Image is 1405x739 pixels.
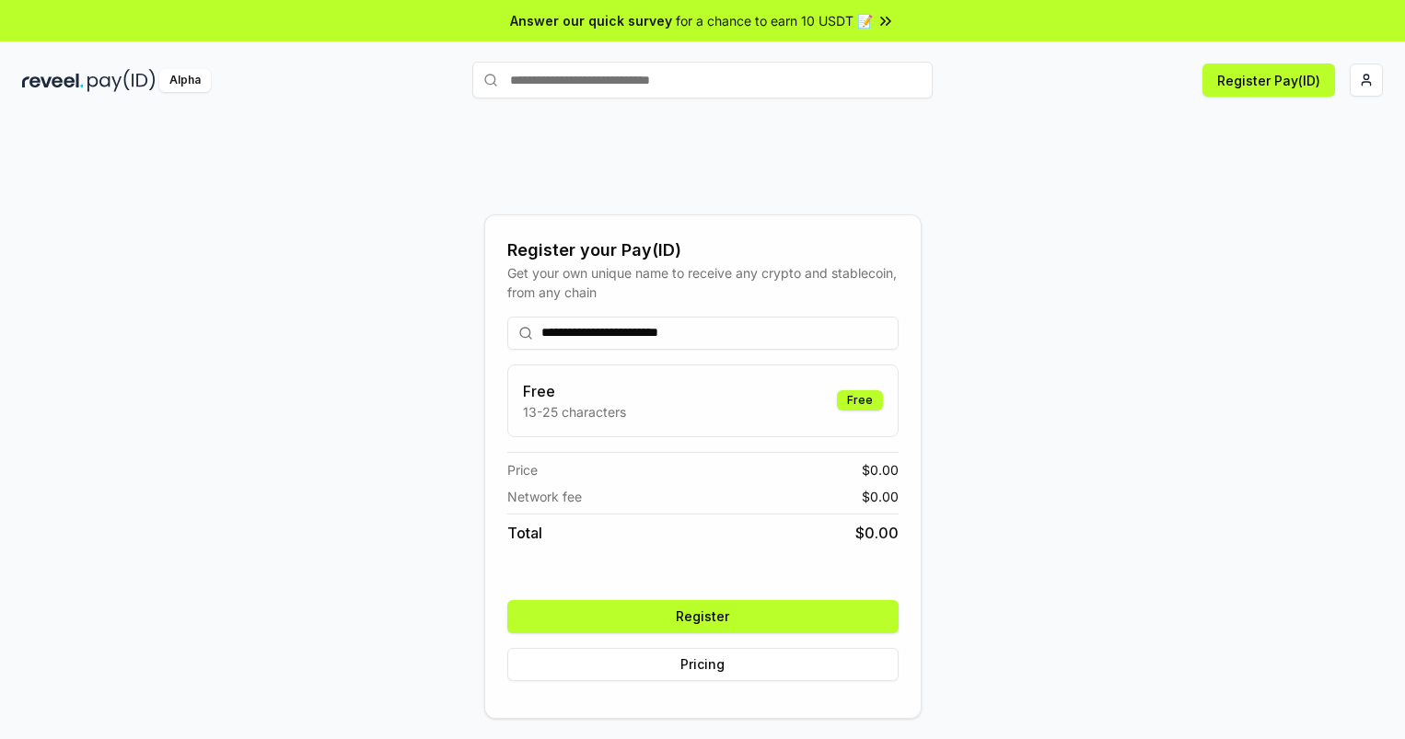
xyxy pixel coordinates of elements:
[862,460,899,479] span: $ 0.00
[510,11,672,30] span: Answer our quick survey
[862,487,899,506] span: $ 0.00
[855,522,899,544] span: $ 0.00
[837,390,883,410] div: Free
[507,600,899,633] button: Register
[87,69,156,92] img: pay_id
[507,522,542,544] span: Total
[523,380,626,402] h3: Free
[22,69,84,92] img: reveel_dark
[507,237,899,263] div: Register your Pay(ID)
[523,402,626,421] p: 13-25 characters
[507,460,538,479] span: Price
[159,69,211,92] div: Alpha
[507,648,899,681] button: Pricing
[1202,64,1335,97] button: Register Pay(ID)
[676,11,873,30] span: for a chance to earn 10 USDT 📝
[507,263,899,302] div: Get your own unique name to receive any crypto and stablecoin, from any chain
[507,487,582,506] span: Network fee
